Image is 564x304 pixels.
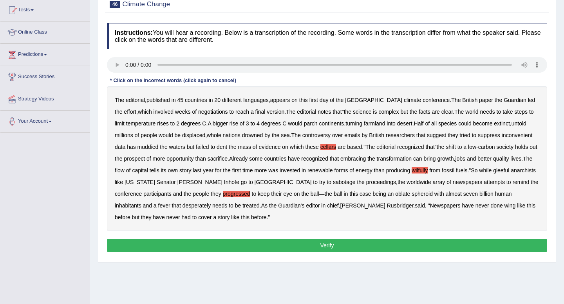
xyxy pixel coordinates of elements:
b: the [269,202,277,209]
b: countries [185,97,207,103]
b: 20 [215,97,221,103]
b: time [242,167,253,173]
b: The [454,109,464,115]
b: fossil [442,167,454,173]
b: recognized [397,144,424,150]
b: they [448,132,458,138]
b: paper [479,97,493,103]
b: to [497,109,501,115]
b: to [457,144,462,150]
b: recognized [301,156,328,162]
b: jobs [455,156,465,162]
b: dent [217,144,227,150]
b: extinct [494,120,510,127]
b: Inhofe [224,179,239,185]
b: inconvenient [502,132,533,138]
b: would [288,120,302,127]
b: editor [306,202,320,209]
b: researchers [386,132,415,138]
b: and [143,202,152,209]
b: that [416,132,425,138]
b: [PERSON_NAME] [177,179,222,185]
b: are [432,109,440,115]
b: failed [196,144,209,150]
button: Verify [107,239,547,252]
b: appears [270,97,290,103]
b: temperature [126,120,155,127]
b: languages [243,97,269,103]
b: the [184,191,191,197]
b: is [373,109,377,115]
b: be [235,202,241,209]
b: newspapers [453,179,483,185]
b: The [286,109,295,115]
b: editorial [126,97,145,103]
b: parch [304,120,318,127]
b: which [290,144,304,150]
b: producing [386,167,410,173]
b: climate [404,97,421,103]
b: all [431,120,437,127]
b: 45 [177,97,184,103]
b: its [161,167,166,173]
b: As [261,202,268,209]
b: and [173,191,182,197]
b: to [192,214,197,220]
b: of [425,120,430,127]
b: transformation [377,156,412,162]
b: flow [115,167,125,173]
b: needs [212,202,227,209]
b: the [115,109,122,115]
b: muddied [137,144,159,150]
b: try [319,179,325,185]
b: involved [154,109,174,115]
b: said [415,202,425,209]
b: [PERSON_NAME] [340,202,385,209]
b: invested [280,167,300,173]
b: energy [356,167,372,173]
b: in [321,202,325,209]
b: the [531,179,538,185]
b: world [465,109,478,115]
b: last [193,167,201,173]
b: rise [230,120,239,127]
b: which [138,109,152,115]
b: final [255,109,266,115]
b: of [446,179,451,185]
b: had [181,214,190,220]
b: editorial [297,109,316,115]
b: of [126,167,131,173]
b: bring [423,156,436,162]
b: rises [157,120,169,127]
b: but [187,144,194,150]
b: weeks [175,109,191,115]
b: chief [327,202,339,209]
b: untold [512,120,526,127]
b: a [251,109,254,115]
b: would [159,132,173,138]
b: on [294,191,300,197]
b: carbon [478,144,495,150]
b: opportunity [166,156,193,162]
b: tried [459,132,470,138]
b: have [288,156,300,162]
b: to [210,144,215,150]
b: 4 [257,120,260,127]
b: displaced [182,132,205,138]
b: So [471,167,477,173]
b: in [209,97,213,103]
b: on [282,144,288,150]
b: embracing [340,156,366,162]
b: that [333,109,342,115]
b: of [192,109,197,115]
a: Your Account [0,111,90,130]
b: farmland [364,120,385,127]
b: while [479,167,492,173]
b: than [195,156,206,162]
b: nations [223,132,240,138]
b: the [301,191,309,197]
b: [GEOGRAPHIC_DATA] [345,97,402,103]
b: be [175,132,181,138]
b: [GEOGRAPHIC_DATA] [255,179,312,185]
b: that [172,202,181,209]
